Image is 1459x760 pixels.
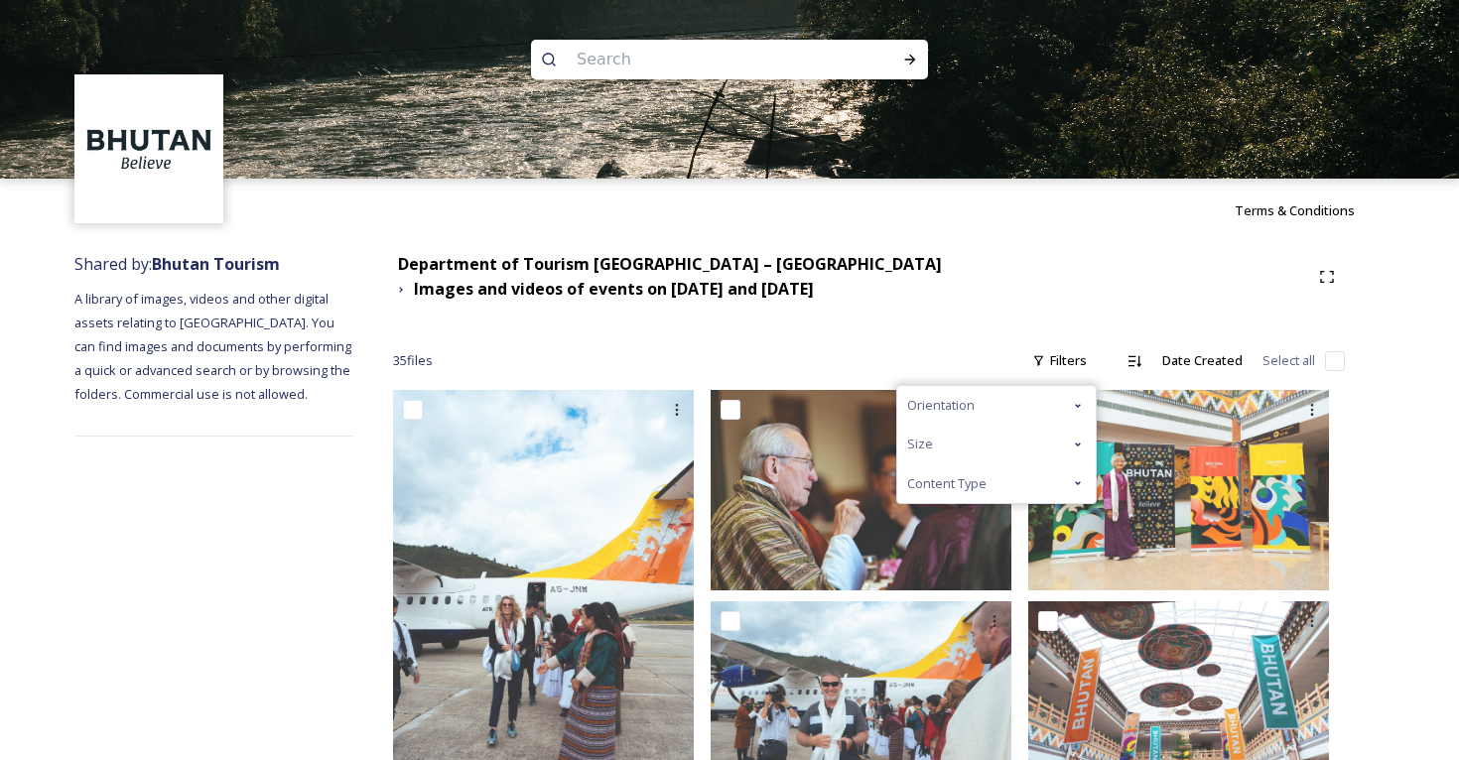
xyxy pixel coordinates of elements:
[567,38,839,81] input: Search
[393,351,433,370] span: 35 file s
[907,435,933,453] span: Size
[77,77,221,221] img: BT_Logo_BB_Lockup_CMYK_High%2520Res.jpg
[74,253,280,275] span: Shared by:
[398,253,942,275] strong: Department of Tourism [GEOGRAPHIC_DATA] – [GEOGRAPHIC_DATA]
[1152,341,1253,380] div: Date Created
[152,253,280,275] strong: Bhutan Tourism
[1235,201,1355,219] span: Terms & Conditions
[1262,351,1315,370] span: Select all
[907,396,975,415] span: Orientation
[711,390,1011,590] img: Guests at the launch of the new Brand Bhutan 3.jpg
[1022,341,1097,380] div: Filters
[907,474,987,493] span: Content Type
[74,290,354,403] span: A library of images, videos and other digital assets relating to [GEOGRAPHIC_DATA]. You can find ...
[1235,198,1385,222] a: Terms & Conditions
[414,278,814,300] strong: Images and videos of events on [DATE] and [DATE]
[1028,390,1329,590] img: A guest with new signage at the airport.jpeg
